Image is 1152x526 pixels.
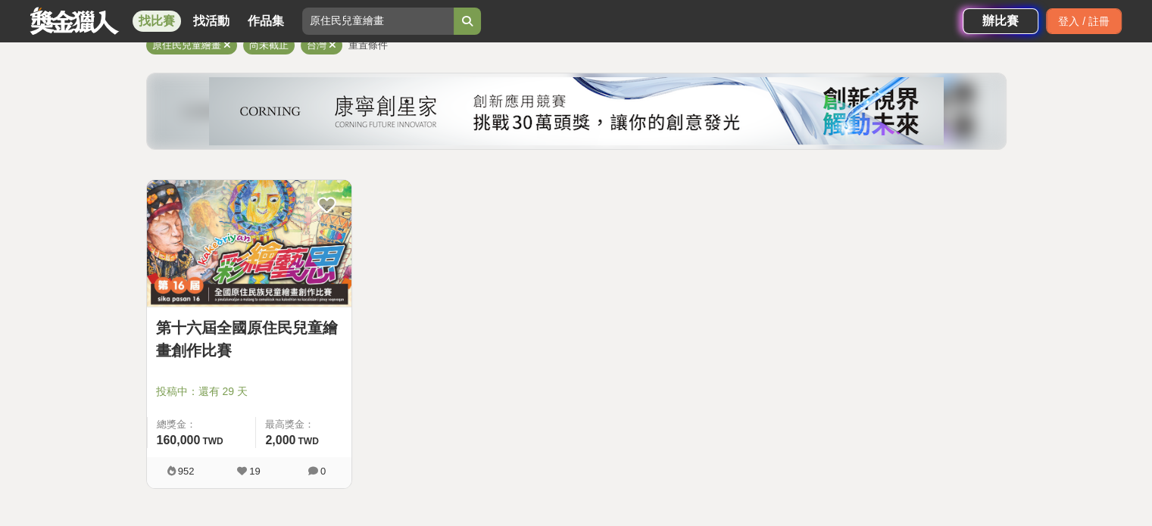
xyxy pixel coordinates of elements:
[209,77,944,145] img: 450e0687-a965-40c0-abf0-84084e733638.png
[157,417,247,432] span: 總獎金：
[157,434,201,447] span: 160,000
[242,11,290,32] a: 作品集
[152,39,221,51] span: 原住民兒童繪畫
[147,180,351,307] img: Cover Image
[307,39,326,51] span: 台灣
[202,436,223,447] span: TWD
[249,39,289,51] span: 尚未截止
[187,11,236,32] a: 找活動
[133,11,181,32] a: 找比賽
[298,436,318,447] span: TWD
[156,316,342,362] a: 第十六屆全國原住民兒童繪畫創作比賽
[265,434,295,447] span: 2,000
[963,8,1038,34] a: 辦比賽
[156,384,342,400] span: 投稿中：還有 29 天
[348,39,388,51] span: 重置條件
[178,465,195,477] span: 952
[302,8,454,35] input: 全球自行車設計比賽
[265,417,342,432] span: 最高獎金：
[1046,8,1122,34] div: 登入 / 註冊
[320,465,326,477] span: 0
[249,465,260,477] span: 19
